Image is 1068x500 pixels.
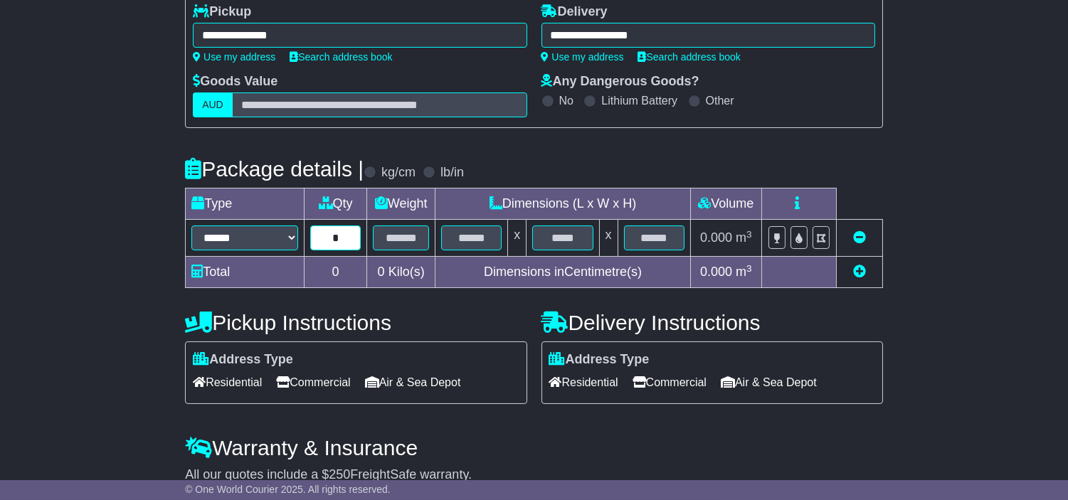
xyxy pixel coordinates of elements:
[367,257,435,288] td: Kilo(s)
[541,51,624,63] a: Use my address
[440,165,464,181] label: lb/in
[559,94,573,107] label: No
[276,371,350,393] span: Commercial
[185,436,883,459] h4: Warranty & Insurance
[305,257,367,288] td: 0
[435,188,691,220] td: Dimensions (L x W x H)
[185,311,527,334] h4: Pickup Instructions
[638,51,741,63] a: Search address book
[508,220,527,257] td: x
[746,263,752,274] sup: 3
[329,467,350,482] span: 250
[736,230,752,245] span: m
[541,74,699,90] label: Any Dangerous Goods?
[381,165,416,181] label: kg/cm
[193,51,275,63] a: Use my address
[193,4,251,20] label: Pickup
[185,467,883,483] div: All our quotes include a $ FreightSafe warranty.
[736,265,752,279] span: m
[599,220,618,257] td: x
[186,257,305,288] td: Total
[541,4,608,20] label: Delivery
[290,51,392,63] a: Search address book
[193,371,262,393] span: Residential
[435,257,691,288] td: Dimensions in Centimetre(s)
[690,188,761,220] td: Volume
[853,265,866,279] a: Add new item
[853,230,866,245] a: Remove this item
[601,94,677,107] label: Lithium Battery
[193,74,277,90] label: Goods Value
[185,157,364,181] h4: Package details |
[186,188,305,220] td: Type
[746,229,752,240] sup: 3
[367,188,435,220] td: Weight
[541,311,883,334] h4: Delivery Instructions
[721,371,817,393] span: Air & Sea Depot
[633,371,707,393] span: Commercial
[700,230,732,245] span: 0.000
[549,352,650,368] label: Address Type
[305,188,367,220] td: Qty
[193,92,233,117] label: AUD
[193,352,293,368] label: Address Type
[549,371,618,393] span: Residential
[378,265,385,279] span: 0
[365,371,461,393] span: Air & Sea Depot
[185,484,391,495] span: © One World Courier 2025. All rights reserved.
[700,265,732,279] span: 0.000
[706,94,734,107] label: Other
